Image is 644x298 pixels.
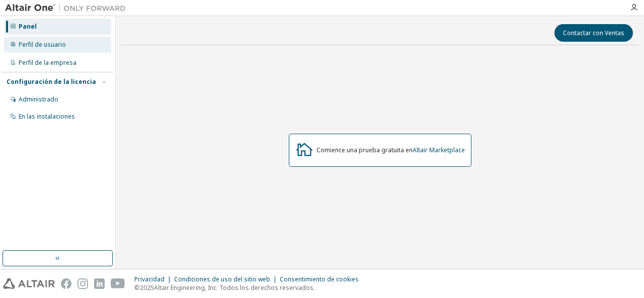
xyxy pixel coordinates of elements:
[154,283,315,292] font: Altair Engineering, Inc. Todos los derechos reservados.
[61,278,71,289] img: facebook.svg
[413,146,465,154] a: Altair Marketplace
[5,3,131,13] img: Altair Uno
[19,112,75,121] font: En las instalaciones
[174,275,270,283] font: Condiciones de uso del sitio web
[554,24,633,42] button: Contactar con Ventas
[77,278,88,289] img: instagram.svg
[134,275,165,283] font: Privacidad
[19,58,76,67] font: Perfil de la empresa
[19,22,37,31] font: Panel
[19,95,58,104] font: Administrado
[140,283,154,292] font: 2025
[111,278,125,289] img: youtube.svg
[316,146,413,154] font: Comience una prueba gratuita en
[563,29,624,37] font: Contactar con Ventas
[7,77,96,86] font: Configuración de la licencia
[134,283,140,292] font: ©
[280,275,359,283] font: Consentimiento de cookies
[3,278,55,289] img: altair_logo.svg
[94,278,105,289] img: linkedin.svg
[19,40,66,49] font: Perfil de usuario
